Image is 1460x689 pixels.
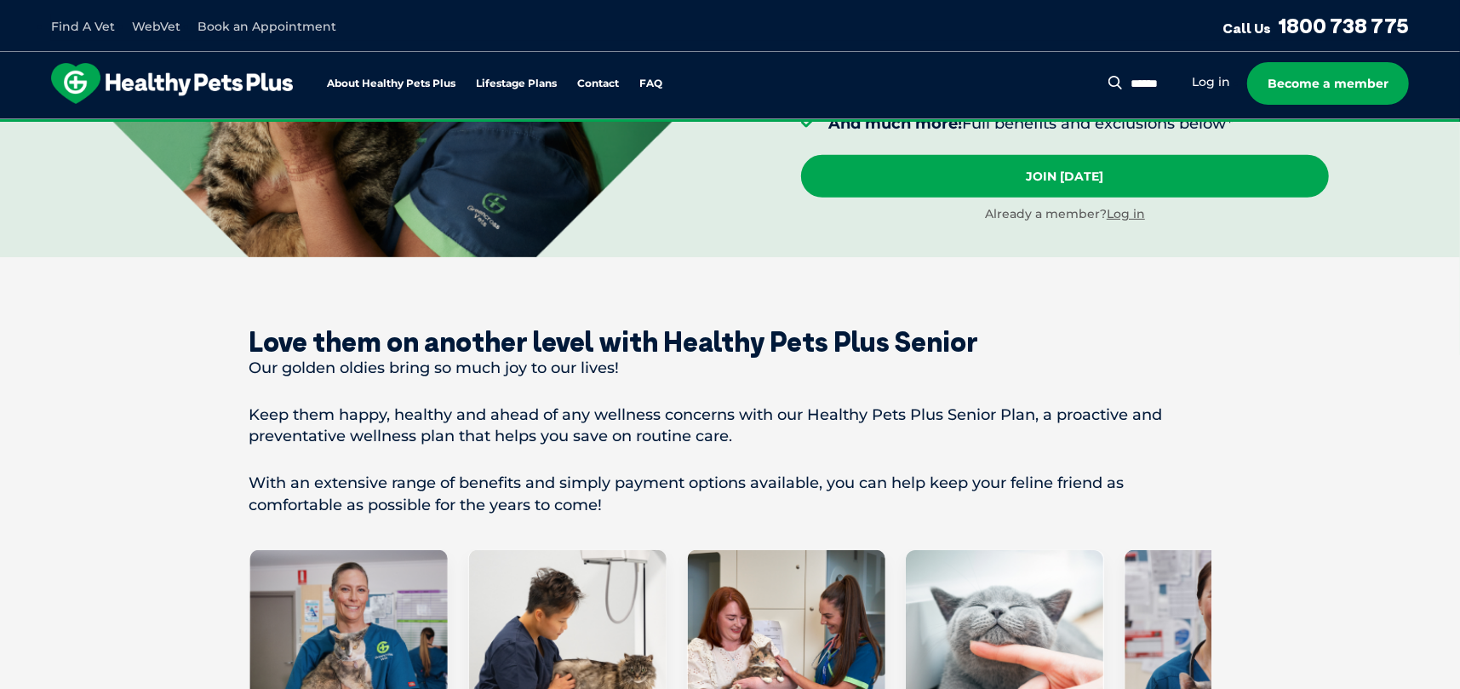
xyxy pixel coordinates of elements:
p: Keep them happy, healthy and ahead of any wellness concerns with our Healthy Pets Plus Senior Pla... [249,405,1211,447]
div: Already a member? [801,206,1328,223]
a: FAQ [639,78,662,89]
a: Find A Vet [51,19,115,34]
a: Become a member [1247,62,1409,105]
strong: And much more! [828,114,962,133]
li: Full benefits and exclusions below* [828,113,1328,135]
a: WebVet [132,19,180,34]
a: Lifestage Plans [476,78,557,89]
div: Love them on another level with Healthy Pets Plus Senior [249,325,1211,358]
span: Proactive, preventative wellness program designed to keep your pet healthier and happier for longer [412,119,1048,135]
a: About Healthy Pets Plus [327,78,455,89]
img: hpp-logo [51,63,293,104]
p: Our golden oldies bring so much joy to our lives! [249,358,1211,379]
a: Call Us1800 738 775 [1222,13,1409,38]
button: Search [1105,74,1126,91]
span: Call Us [1222,20,1271,37]
p: With an extensive range of benefits and simply payment options available, you can help keep your ... [249,473,1211,515]
a: Book an Appointment [198,19,336,34]
a: Join [DATE] [801,155,1328,198]
a: Log in [1107,206,1145,221]
a: Log in [1192,74,1230,90]
a: Contact [577,78,619,89]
